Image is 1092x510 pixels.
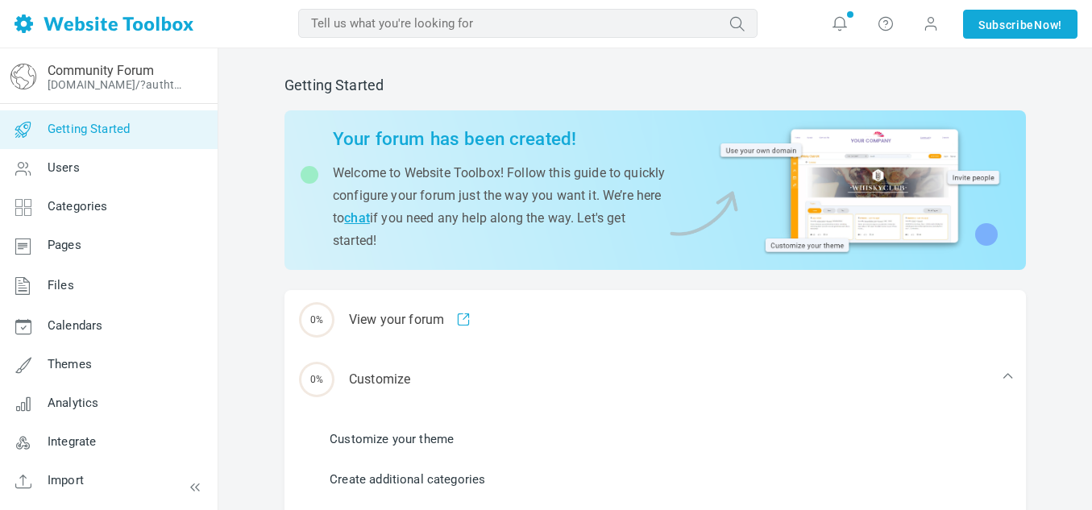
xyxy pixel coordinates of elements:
span: Getting Started [48,122,130,136]
h2: Getting Started [284,77,1026,94]
span: 0% [299,362,334,397]
a: Community Forum [48,63,154,78]
span: Categories [48,199,108,214]
span: Users [48,160,80,175]
input: Tell us what you're looking for [298,9,758,38]
a: [DOMAIN_NAME]/?authtoken=68141554cb4afc4e7217a1a9ed133ea1&rememberMe=1 [48,78,188,91]
span: Integrate [48,434,96,449]
span: Import [48,473,84,487]
h2: Your forum has been created! [333,128,666,150]
span: Themes [48,357,92,371]
span: 0% [299,302,334,338]
p: Welcome to Website Toolbox! Follow this guide to quickly configure your forum just the way you wa... [333,162,666,252]
a: Create additional categories [330,471,485,488]
span: Now! [1034,16,1062,34]
span: Analytics [48,396,98,410]
span: Files [48,278,74,292]
a: 0% View your forum [284,290,1026,350]
div: Customize [284,350,1026,409]
a: SubscribeNow! [963,10,1077,39]
span: Calendars [48,318,102,333]
span: Pages [48,238,81,252]
div: View your forum [284,290,1026,350]
a: Customize your theme [330,430,454,448]
img: globe-icon.png [10,64,36,89]
a: chat [344,210,370,226]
